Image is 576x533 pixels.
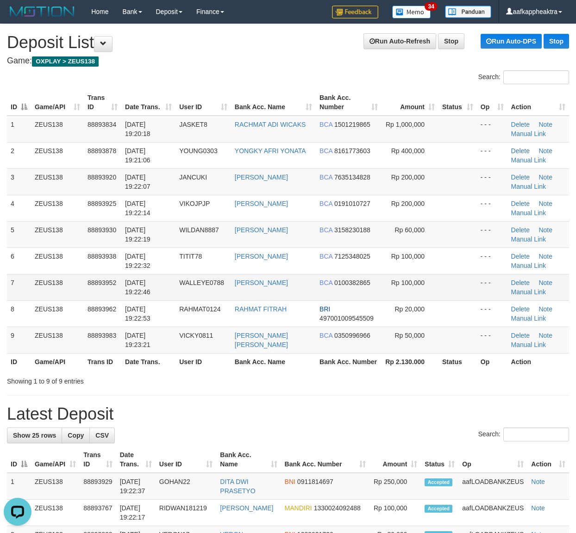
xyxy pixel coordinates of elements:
a: Note [538,226,552,234]
span: BCA [319,121,332,128]
h1: Deposit List [7,33,569,52]
a: CSV [89,428,115,443]
th: Date Trans.: activate to sort column ascending [121,89,175,116]
label: Search: [478,428,569,441]
span: Rp 200,000 [391,174,425,181]
img: Button%20Memo.svg [392,6,431,19]
a: Delete [511,305,530,313]
td: ZEUS138 [31,248,84,274]
span: 88893938 [88,253,116,260]
a: Stop [544,34,569,49]
a: Manual Link [511,315,546,322]
a: Copy [62,428,90,443]
span: Copy 7635134828 to clipboard [334,174,370,181]
span: VIKOJPJP [179,200,210,207]
th: ID: activate to sort column descending [7,89,31,116]
span: 88893952 [88,279,116,286]
a: Run Auto-Refresh [363,33,436,49]
a: Manual Link [511,183,546,190]
th: Status: activate to sort column ascending [421,446,458,473]
span: Rp 20,000 [394,305,425,313]
span: Copy 7125348025 to clipboard [334,253,370,260]
span: 88893920 [88,174,116,181]
span: TITIT78 [179,253,202,260]
th: Bank Acc. Number: activate to sort column ascending [316,89,382,116]
span: Rp 1,000,000 [386,121,425,128]
span: Accepted [425,505,452,513]
span: Copy 0191010727 to clipboard [334,200,370,207]
a: Delete [511,226,530,234]
th: Status [438,353,477,370]
span: Copy [68,432,84,439]
a: Delete [511,200,530,207]
a: Delete [511,332,530,339]
td: - - - [477,327,507,353]
a: RAHMAT FITRAH [235,305,287,313]
span: Copy 3158230188 to clipboard [334,226,370,234]
a: Note [538,305,552,313]
span: Copy 1330024092488 to clipboard [314,504,361,512]
a: Manual Link [511,156,546,164]
span: BNI [285,478,295,485]
td: 88893767 [80,500,116,526]
span: VICKY0811 [179,332,213,339]
span: Copy 8161773603 to clipboard [334,147,370,155]
span: 88893878 [88,147,116,155]
a: Show 25 rows [7,428,62,443]
td: 5 [7,221,31,248]
span: Accepted [425,478,452,486]
span: WILDAN8887 [179,226,219,234]
td: - - - [477,300,507,327]
span: MANDIRI [285,504,312,512]
span: [DATE] 19:22:46 [125,279,150,296]
th: Game/API [31,353,84,370]
span: BRI [319,305,330,313]
span: 88893962 [88,305,116,313]
span: YOUNG0303 [179,147,217,155]
th: Rp 2.130.000 [382,353,438,370]
td: - - - [477,195,507,221]
td: - - - [477,248,507,274]
span: Copy 0350996966 to clipboard [334,332,370,339]
td: Rp 250,000 [369,473,421,500]
span: [DATE] 19:21:06 [125,147,150,164]
span: Rp 60,000 [394,226,425,234]
th: Bank Acc. Name: activate to sort column ascending [231,89,316,116]
span: BCA [319,174,332,181]
span: BCA [319,332,332,339]
th: Trans ID [84,353,121,370]
td: - - - [477,116,507,143]
div: Showing 1 to 9 of 9 entries [7,373,233,386]
span: JANCUKI [179,174,207,181]
a: RACHMAT ADI WICAKS [235,121,306,128]
td: 9 [7,327,31,353]
td: ZEUS138 [31,142,84,168]
a: Manual Link [511,341,546,348]
a: Note [538,200,552,207]
a: Manual Link [511,236,546,243]
span: BCA [319,147,332,155]
td: RIDWAN181219 [156,500,217,526]
span: Rp 400,000 [391,147,425,155]
a: Note [538,121,552,128]
a: Note [538,147,552,155]
span: 88893834 [88,121,116,128]
a: [PERSON_NAME] [PERSON_NAME] [235,332,288,348]
th: User ID: activate to sort column ascending [156,446,217,473]
th: Trans ID: activate to sort column ascending [84,89,121,116]
h4: Game: [7,56,569,66]
td: 3 [7,168,31,195]
td: GOHAN22 [156,473,217,500]
th: Date Trans.: activate to sort column ascending [116,446,156,473]
td: 6 [7,248,31,274]
input: Search: [503,428,569,441]
a: Note [538,253,552,260]
span: 88893925 [88,200,116,207]
span: Rp 100,000 [391,279,425,286]
img: Feedback.jpg [332,6,378,19]
th: Date Trans. [121,353,175,370]
th: Game/API: activate to sort column ascending [31,446,80,473]
a: Delete [511,174,530,181]
td: - - - [477,168,507,195]
span: [DATE] 19:22:19 [125,226,150,243]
